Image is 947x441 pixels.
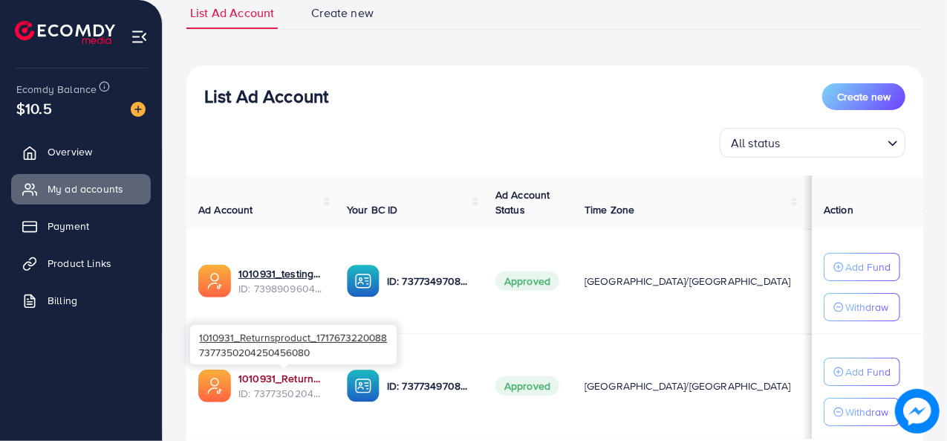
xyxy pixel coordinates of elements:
div: <span class='underline'>1010931_testing products_1722692892755</span></br>7398909604979277841 [238,266,323,297]
p: Add Fund [845,363,891,381]
button: Create new [822,83,905,110]
img: menu [131,28,148,45]
span: Billing [48,293,77,308]
img: logo [15,21,115,44]
span: Action [824,202,853,217]
div: 7377350204250456080 [190,325,397,364]
button: Add Fund [824,358,900,386]
p: Withdraw [845,403,888,421]
span: All status [728,132,784,154]
span: ID: 7398909604979277841 [238,281,323,296]
button: Withdraw [824,293,900,321]
span: Ad Account [198,202,253,217]
input: Search for option [785,129,882,154]
a: My ad accounts [11,174,151,204]
div: Search for option [720,128,905,158]
span: Ecomdy Balance [16,82,97,97]
span: [GEOGRAPHIC_DATA]/[GEOGRAPHIC_DATA] [585,379,791,393]
span: Overview [48,144,92,159]
p: ID: 7377349708576243728 [387,377,472,395]
a: 1010931_Returnsproduct_1717673220088 [238,371,323,386]
a: Billing [11,286,151,315]
img: ic-ads-acc.e4c84228.svg [198,265,231,297]
span: 1010931_Returnsproduct_1717673220088 [199,330,387,344]
span: Approved [495,376,559,396]
span: Time Zone [585,202,634,217]
button: Add Fund [824,253,900,281]
img: ic-ads-acc.e4c84228.svg [198,370,231,402]
button: Withdraw [824,398,900,426]
span: $10.5 [16,97,52,119]
span: Payment [48,219,89,234]
a: Overview [11,137,151,167]
p: ID: 7377349708576243728 [387,272,472,290]
p: Withdraw [845,298,888,316]
img: ic-ba-acc.ded83a64.svg [347,370,380,402]
a: Product Links [11,248,151,278]
p: Add Fund [845,258,891,276]
img: image [131,102,146,117]
span: Your BC ID [347,202,398,217]
span: Approved [495,271,559,291]
span: List Ad Account [190,4,274,22]
span: [GEOGRAPHIC_DATA]/[GEOGRAPHIC_DATA] [585,274,791,289]
span: My ad accounts [48,181,123,196]
a: Payment [11,211,151,241]
img: image [896,390,938,432]
a: 1010931_testing products_1722692892755 [238,266,323,281]
span: Create new [311,4,374,22]
img: ic-ba-acc.ded83a64.svg [347,265,380,297]
span: Ad Account Status [495,187,550,217]
h3: List Ad Account [204,86,328,107]
span: Product Links [48,256,111,271]
span: Create new [837,89,891,104]
span: ID: 7377350204250456080 [238,386,323,401]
